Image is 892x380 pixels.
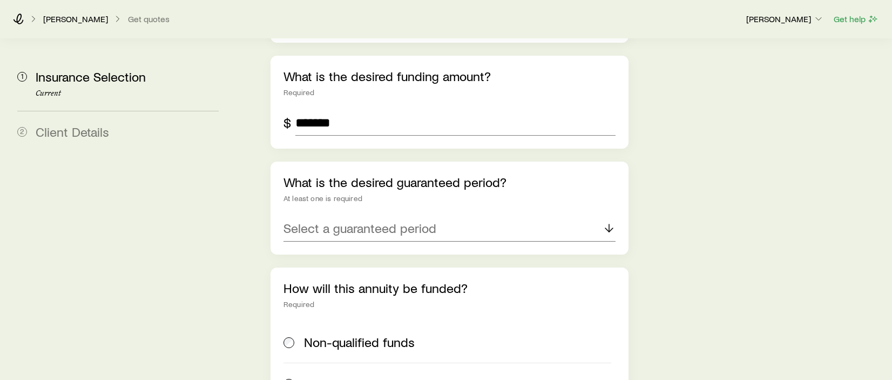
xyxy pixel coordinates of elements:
span: Insurance Selection [36,69,146,84]
span: Non-qualified funds [304,335,415,350]
button: Get help [833,13,879,25]
p: [PERSON_NAME] [43,14,108,24]
button: [PERSON_NAME] [746,13,825,26]
p: What is the desired guaranteed period? [283,175,616,190]
div: $ [283,115,291,130]
p: How will this annuity be funded? [283,281,616,296]
p: Current [36,89,219,98]
input: Non-qualified funds [283,337,294,348]
p: Select a guaranteed period [283,221,436,236]
button: Get quotes [127,14,170,24]
div: At least one is required [283,194,616,203]
div: Required [283,88,616,97]
span: Client Details [36,124,109,139]
span: 1 [17,72,27,82]
span: 2 [17,127,27,137]
p: [PERSON_NAME] [746,14,824,24]
p: What is the desired funding amount? [283,69,616,84]
div: Required [283,300,616,309]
